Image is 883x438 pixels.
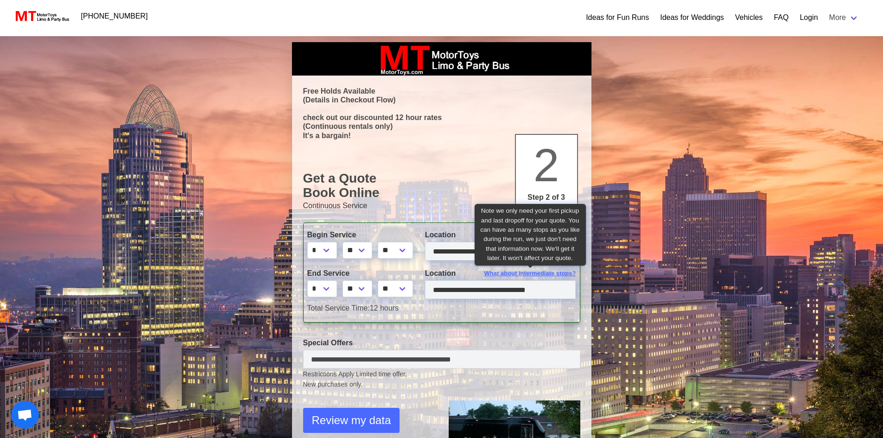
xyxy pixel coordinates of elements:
img: MotorToys Logo [13,10,70,23]
p: It's a bargain! [303,131,580,140]
p: (Details in Checkout Flow) [303,95,580,104]
small: Restrictions Apply. [303,370,580,389]
span: Location [425,231,456,239]
a: FAQ [774,12,788,23]
a: Vehicles [735,12,763,23]
span: New purchases only. [303,380,580,389]
span: Location [425,269,456,277]
a: [PHONE_NUMBER] [76,7,153,25]
label: Begin Service [307,229,411,241]
a: Open chat [11,401,39,429]
p: Continuous Service [303,200,580,211]
span: 2 [534,139,559,191]
a: Ideas for Weddings [660,12,724,23]
p: Step 2 of 3 [520,192,573,203]
button: Review my data [303,408,400,433]
a: More [824,8,864,27]
img: box_logo_brand.jpeg [372,42,511,76]
p: Free Holds Available [303,87,580,95]
span: What about intermediate stops? [484,230,576,240]
label: Special Offers [303,337,580,349]
span: Total Service Time: [307,304,370,312]
a: Login [800,12,818,23]
div: 12 hours [300,303,583,314]
span: Review my data [312,412,391,429]
span: Limited time offer. [356,369,407,379]
label: End Service [307,268,411,279]
h1: Get a Quote Book Online [303,171,580,200]
p: check out our discounted 12 hour rates [303,113,580,122]
span: What about intermediate stops? [484,269,576,278]
a: Ideas for Fun Runs [586,12,649,23]
p: (Continuous rentals only) [303,122,580,131]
